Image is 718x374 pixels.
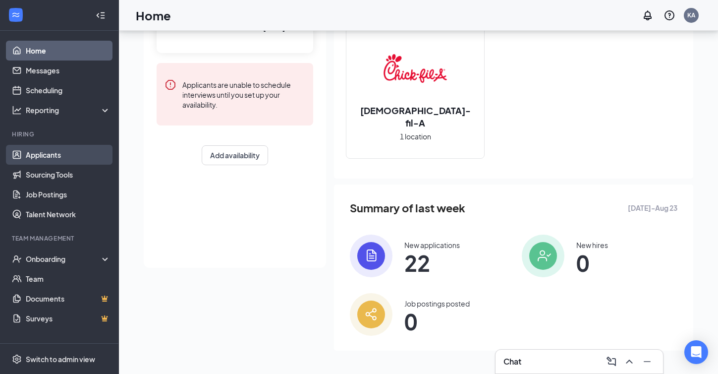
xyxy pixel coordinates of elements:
[136,7,171,24] h1: Home
[182,79,305,110] div: Applicants are unable to schedule interviews until you set up your availability.
[641,356,653,368] svg: Minimize
[400,131,431,142] span: 1 location
[12,254,22,264] svg: UserCheck
[26,185,110,204] a: Job Postings
[663,9,675,21] svg: QuestionInfo
[576,254,608,272] span: 0
[26,61,110,80] a: Messages
[522,235,564,277] img: icon
[26,80,110,100] a: Scheduling
[12,105,22,115] svg: Analysis
[26,145,110,165] a: Applicants
[384,37,447,100] img: Chick-fil-A
[26,165,110,185] a: Sourcing Tools
[26,354,95,364] div: Switch to admin view
[12,130,109,138] div: Hiring
[26,309,110,328] a: SurveysCrown
[404,254,460,272] span: 22
[404,299,470,309] div: Job postings posted
[623,356,635,368] svg: ChevronUp
[503,356,521,367] h3: Chat
[350,235,392,277] img: icon
[26,289,110,309] a: DocumentsCrown
[639,354,655,370] button: Minimize
[642,9,654,21] svg: Notifications
[621,354,637,370] button: ChevronUp
[604,354,619,370] button: ComposeMessage
[26,269,110,289] a: Team
[26,254,102,264] div: Onboarding
[96,10,106,20] svg: Collapse
[26,204,110,224] a: Talent Network
[684,340,708,364] div: Open Intercom Messenger
[26,105,111,115] div: Reporting
[202,145,268,165] button: Add availability
[26,41,110,61] a: Home
[628,202,677,213] span: [DATE] - Aug 23
[350,293,392,336] img: icon
[606,356,617,368] svg: ComposeMessage
[687,11,695,19] div: KA
[346,104,484,129] h2: [DEMOGRAPHIC_DATA]-fil-A
[404,240,460,250] div: New applications
[165,79,176,91] svg: Error
[350,199,465,217] span: Summary of last week
[404,312,470,330] span: 0
[576,240,608,250] div: New hires
[12,354,22,364] svg: Settings
[11,10,21,20] svg: WorkstreamLogo
[12,234,109,243] div: Team Management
